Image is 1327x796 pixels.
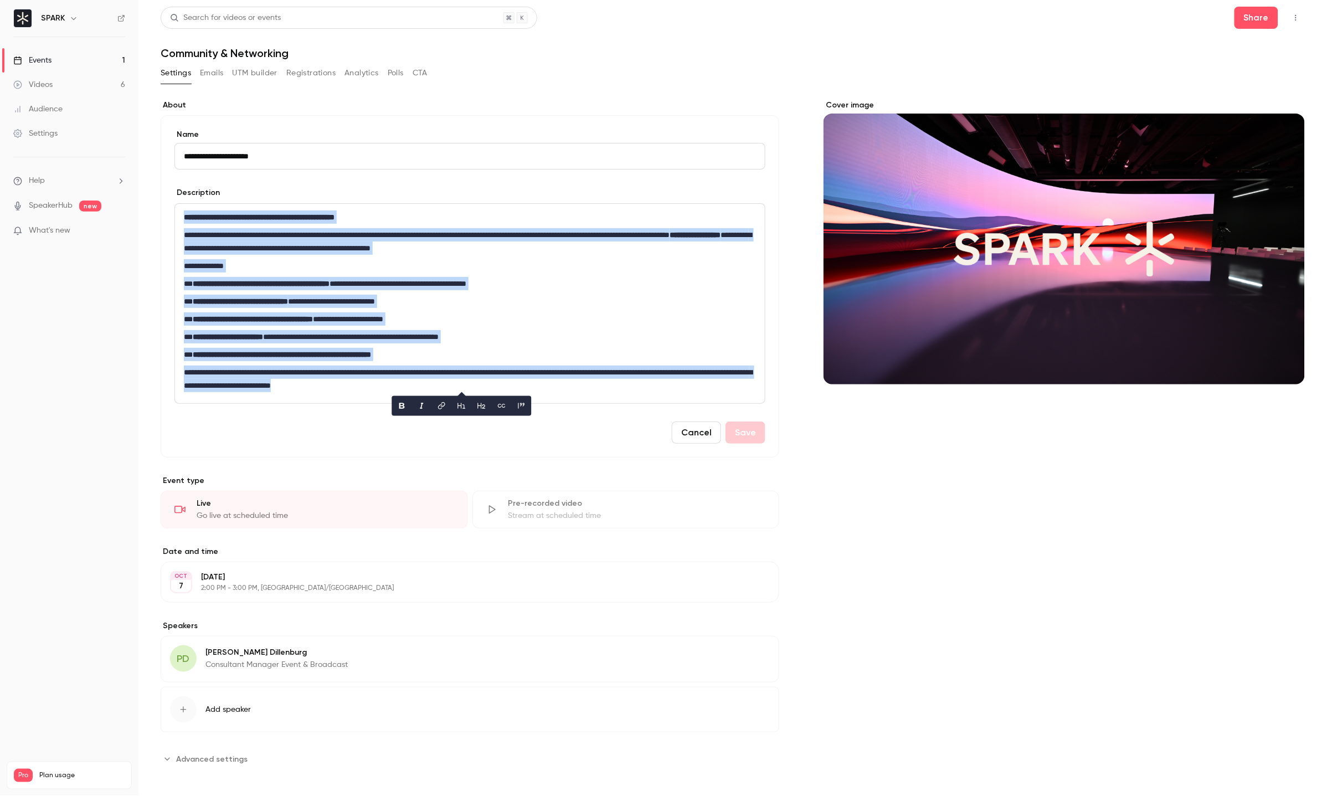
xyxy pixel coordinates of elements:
[13,79,53,90] div: Videos
[161,687,779,732] button: Add speaker
[29,200,73,212] a: SpeakerHub
[161,620,779,631] label: Speakers
[161,750,254,768] button: Advanced settings
[29,225,70,237] span: What's new
[39,771,125,780] span: Plan usage
[161,47,1305,60] h1: Community & Networking
[197,510,454,521] div: Go live at scheduled time
[161,475,779,486] p: Event type
[413,397,430,415] button: italic
[1235,7,1278,29] button: Share
[171,572,191,580] div: OCT
[205,704,251,715] span: Add speaker
[161,64,191,82] button: Settings
[393,397,410,415] button: bold
[29,175,45,187] span: Help
[161,750,779,768] section: Advanced settings
[170,12,281,24] div: Search for videos or events
[14,9,32,27] img: SPARK
[174,129,765,140] label: Name
[672,422,721,444] button: Cancel
[205,659,348,670] p: Consultant Manager Event & Broadcast
[179,581,183,592] p: 7
[41,13,65,24] h6: SPARK
[201,584,721,593] p: 2:00 PM - 3:00 PM, [GEOGRAPHIC_DATA]/[GEOGRAPHIC_DATA]
[161,491,468,528] div: LiveGo live at scheduled time
[201,572,721,583] p: [DATE]
[13,128,58,139] div: Settings
[13,55,52,66] div: Events
[286,64,336,82] button: Registrations
[174,203,765,404] section: description
[112,226,125,236] iframe: Noticeable Trigger
[161,100,779,111] label: About
[205,647,348,658] p: [PERSON_NAME] Dillenburg
[824,100,1305,384] section: Cover image
[161,546,779,557] label: Date and time
[508,498,766,509] div: Pre-recorded video
[197,498,454,509] div: Live
[388,64,404,82] button: Polls
[512,397,530,415] button: blockquote
[79,201,101,212] span: new
[824,100,1305,111] label: Cover image
[433,397,450,415] button: link
[174,187,220,198] label: Description
[508,510,766,521] div: Stream at scheduled time
[177,651,190,666] span: PD
[13,104,63,115] div: Audience
[200,64,223,82] button: Emails
[176,753,248,765] span: Advanced settings
[13,175,125,187] li: help-dropdown-opener
[344,64,379,82] button: Analytics
[14,769,33,782] span: Pro
[233,64,277,82] button: UTM builder
[472,491,780,528] div: Pre-recorded videoStream at scheduled time
[413,64,428,82] button: CTA
[175,204,765,403] div: editor
[161,636,779,682] div: PD[PERSON_NAME] DillenburgConsultant Manager Event & Broadcast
